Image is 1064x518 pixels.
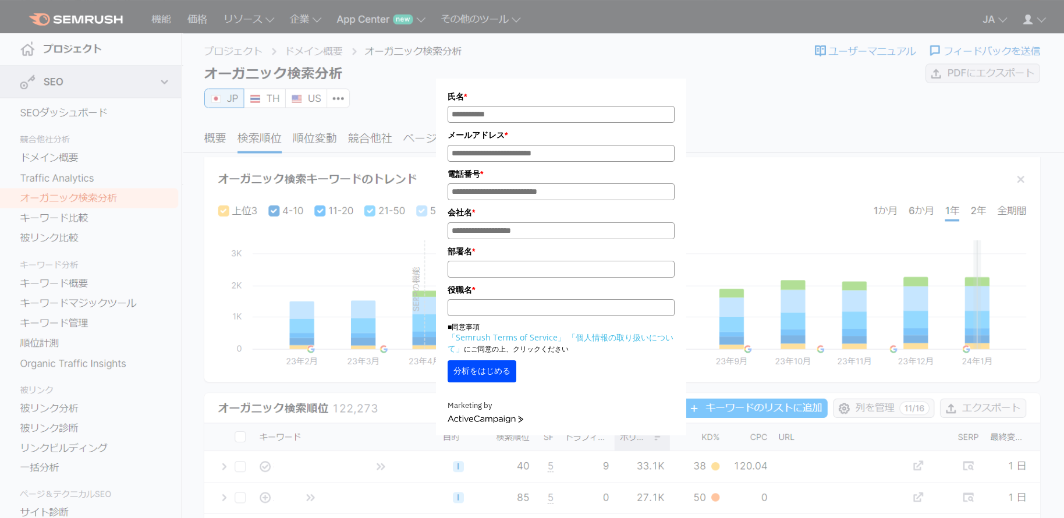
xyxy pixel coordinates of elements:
label: 役職名 [448,283,675,296]
label: 氏名 [448,90,675,103]
div: Marketing by [448,400,675,412]
label: 会社名 [448,206,675,219]
label: メールアドレス [448,129,675,141]
label: 電話番号 [448,168,675,180]
p: ■同意事項 にご同意の上、クリックください [448,322,675,354]
button: 分析をはじめる [448,360,516,382]
label: 部署名 [448,245,675,258]
a: 「Semrush Terms of Service」 [448,332,566,343]
a: 「個人情報の取り扱いについて」 [448,332,673,354]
